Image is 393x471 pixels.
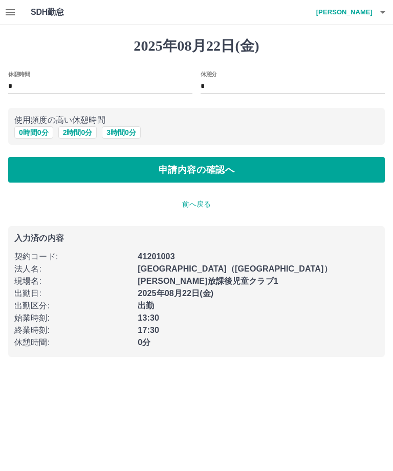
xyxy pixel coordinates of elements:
h1: 2025年08月22日(金) [8,37,385,55]
p: 出勤区分 : [14,300,132,312]
button: 申請内容の確認へ [8,157,385,183]
b: 出勤 [138,301,154,310]
p: 休憩時間 : [14,337,132,349]
p: 契約コード : [14,251,132,263]
p: 終業時刻 : [14,324,132,337]
p: 法人名 : [14,263,132,275]
button: 2時間0分 [58,126,97,139]
b: 41201003 [138,252,174,261]
b: 17:30 [138,326,159,334]
button: 0時間0分 [14,126,53,139]
b: 13:30 [138,313,159,322]
b: [PERSON_NAME]放課後児童クラブ1 [138,277,278,285]
b: 2025年08月22日(金) [138,289,213,298]
b: 0分 [138,338,150,347]
p: 入力済の内容 [14,234,379,242]
label: 休憩分 [201,70,217,78]
label: 休憩時間 [8,70,30,78]
button: 3時間0分 [102,126,141,139]
p: 使用頻度の高い休憩時間 [14,114,379,126]
p: 前へ戻る [8,199,385,210]
b: [GEOGRAPHIC_DATA]（[GEOGRAPHIC_DATA]） [138,264,332,273]
p: 出勤日 : [14,287,132,300]
p: 現場名 : [14,275,132,287]
p: 始業時刻 : [14,312,132,324]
